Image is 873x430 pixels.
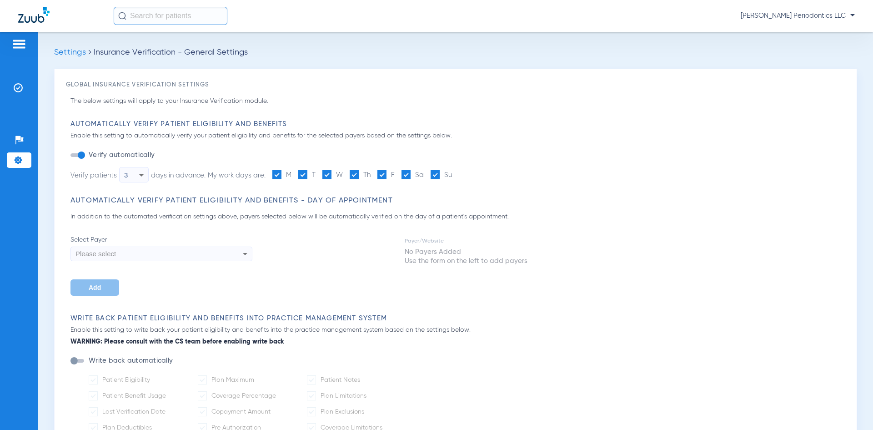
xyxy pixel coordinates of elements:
[321,393,366,399] span: Plan Limitations
[404,236,528,246] td: Payer/Website
[211,393,276,399] span: Coverage Percentage
[321,377,360,383] span: Patient Notes
[321,409,364,415] span: Plan Exclusions
[70,167,206,182] div: Verify patients days in advance.
[298,170,316,180] label: T
[431,170,452,180] label: Su
[75,250,116,258] span: Please select
[102,409,166,415] span: Last Verification Date
[66,81,845,90] h3: Global Insurance Verification Settings
[322,170,343,180] label: W
[70,337,845,347] b: WARNING: Please consult with the CS team before enabling write back
[208,172,266,179] span: My work days are:
[87,151,155,160] label: Verify automatically
[272,170,291,180] label: M
[102,377,150,383] span: Patient Eligibility
[118,12,126,20] img: Search Icon
[404,247,528,266] td: No Payers Added Use the form on the left to add payers
[89,284,101,291] span: Add
[12,39,26,50] img: hamburger-icon
[114,7,227,25] input: Search for patients
[70,96,845,106] p: The below settings will apply to your Insurance Verification module.
[18,7,50,23] img: Zuub Logo
[70,314,845,323] h3: Write Back Patient Eligibility and Benefits Into Practice Management System
[70,120,845,129] h3: Automatically Verify Patient Eligibility and Benefits
[211,377,254,383] span: Plan Maximum
[70,279,119,296] button: Add
[70,325,845,347] p: Enable this setting to write back your patient eligibility and benefits into the practice managem...
[401,170,424,180] label: Sa
[70,131,845,141] p: Enable this setting to automatically verify your patient eligibility and benefits for the selecte...
[54,48,86,56] span: Settings
[94,48,248,56] span: Insurance Verification - General Settings
[102,393,166,399] span: Patient Benefit Usage
[70,212,845,222] p: In addition to the automated verification settings above, payers selected below will be automatic...
[70,196,845,205] h3: Automatically Verify Patient Eligibility and Benefits - Day of Appointment
[741,11,855,20] span: [PERSON_NAME] Periodontics LLC
[124,171,128,179] span: 3
[350,170,371,180] label: Th
[377,170,395,180] label: F
[70,235,252,244] span: Select Payer
[87,356,173,365] label: Write back automatically
[211,409,271,415] span: Copayment Amount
